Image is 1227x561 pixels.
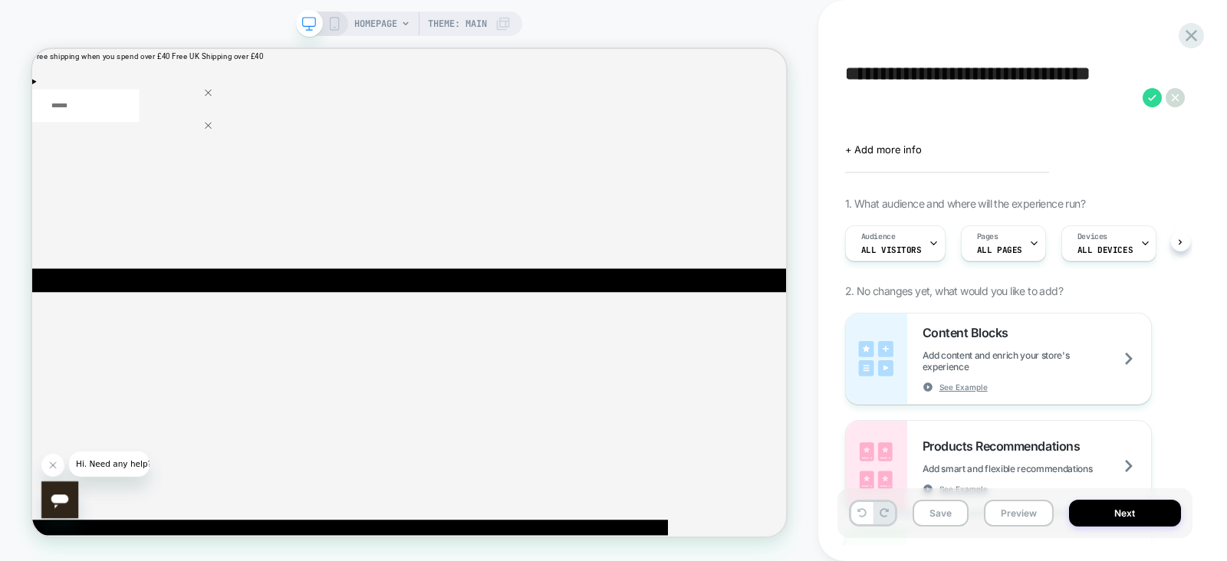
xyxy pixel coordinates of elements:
button: Preview [984,500,1054,527]
span: Pages [977,231,998,242]
span: Add content and enrich your store's experience [923,349,1151,372]
span: Audience [861,231,896,242]
span: 1. What audience and where will the experience run? [845,197,1085,210]
span: Hi. Need any help? [9,11,110,23]
span: Add smart and flexible recommendations [923,463,1131,474]
span: HOMEPAGE [354,11,397,36]
span: Content Blocks [923,325,1016,340]
span: See Example [939,382,988,392]
span: + Add more info [845,143,922,156]
span: Free UK Shipping over £40 [186,4,308,15]
span: Theme: MAIN [428,11,487,36]
button: Next [1069,500,1181,527]
button: Save [913,500,969,527]
span: Products Recommendations [923,438,1087,454]
span: 2. No changes yet, what would you like to add? [845,284,1063,297]
span: See Example [939,484,988,494]
span: Devices [1077,231,1107,242]
span: All Visitors [861,244,922,255]
span: ALL PAGES [977,244,1022,255]
span: ALL DEVICES [1077,244,1133,255]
